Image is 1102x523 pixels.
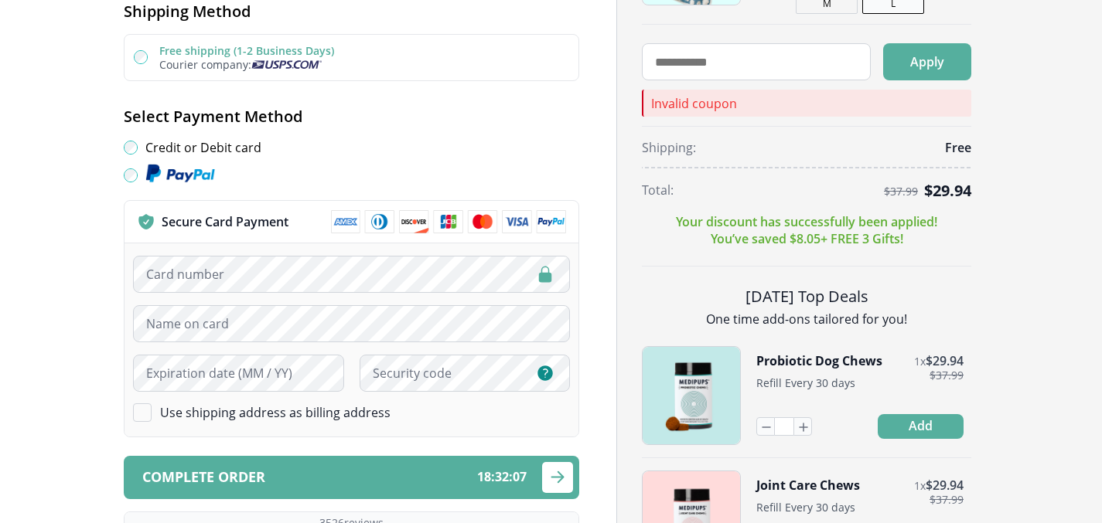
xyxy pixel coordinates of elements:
[145,164,215,184] img: Paypal
[159,57,251,72] span: Courier company:
[642,285,971,307] h2: [DATE] Top Deals
[945,139,971,156] span: Free
[926,477,964,494] span: $ 29.94
[884,185,918,198] span: $ 37.99
[251,60,322,69] img: Usps courier company
[159,43,334,58] label: Free shipping (1-2 Business Days)
[162,213,288,230] p: Secure Card Payment
[914,478,926,493] span: 1 x
[878,414,964,439] button: Add
[642,90,971,117] div: Invalid coupon
[930,494,964,506] span: $ 37.99
[924,180,971,201] span: $ 29.94
[160,404,391,421] label: Use shipping address as billing address
[756,352,882,369] button: Probiotic Dog Chews
[477,470,527,484] span: 18 : 32 : 07
[883,43,971,80] button: Apply
[642,139,696,156] span: Shipping:
[145,139,261,156] label: Credit or Debit card
[926,352,964,369] span: $ 29.94
[643,347,740,444] img: Probiotic Dog Chews
[142,470,265,484] span: Complete order
[124,106,579,127] h2: Select Payment Method
[930,369,964,382] span: $ 37.99
[331,210,566,233] img: payment methods
[124,1,579,22] h2: Shipping Method
[124,456,579,499] button: Complete order18:32:07
[676,213,937,247] p: Your discount has successfully been applied! You’ve saved $ 8.05 + FREE 3 Gifts!
[914,354,926,368] span: 1 x
[642,182,674,199] span: Total:
[756,375,855,390] span: Refill Every 30 days
[756,477,860,494] button: Joint Care Chews
[642,311,971,328] p: One time add-ons tailored for you!
[756,500,855,515] span: Refill Every 30 days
